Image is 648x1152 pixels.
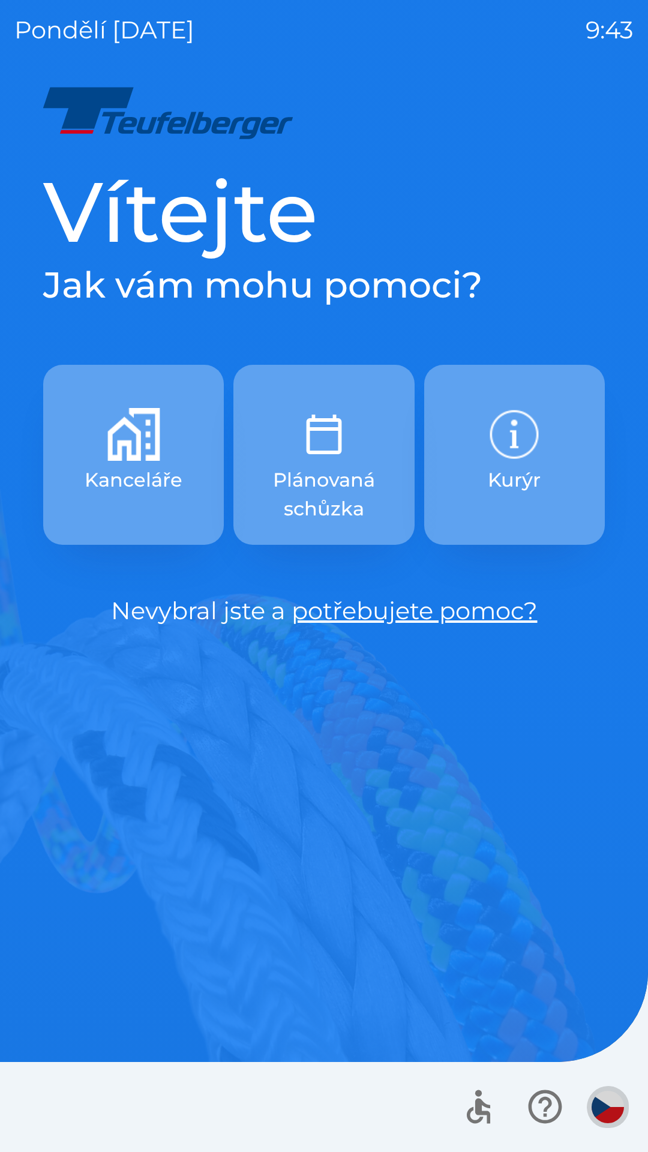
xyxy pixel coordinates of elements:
p: Plánovaná schůzka [262,466,385,523]
p: 9:43 [586,12,634,48]
p: pondělí [DATE] [14,12,194,48]
h2: Jak vám mohu pomoci? [43,263,605,307]
img: Logo [43,84,605,142]
img: c6b30039-4d2f-4329-8780-3c4f973e6d7b.png [488,408,541,461]
a: potřebujete pomoc? [292,596,538,625]
button: Kanceláře [43,365,224,545]
p: Nevybral jste a [43,593,605,629]
p: Kanceláře [85,466,182,494]
button: Kurýr [424,365,605,545]
img: 551e5bb0-84e1-4f12-9a5c-399dfc1d8f79.png [107,408,160,461]
img: cs flag [592,1091,624,1123]
img: 46f34ce8-108a-40e6-b99c-59f9fd8963ae.png [298,408,350,461]
button: Plánovaná schůzka [233,365,414,545]
p: Kurýr [488,466,541,494]
h1: Vítejte [43,161,605,263]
